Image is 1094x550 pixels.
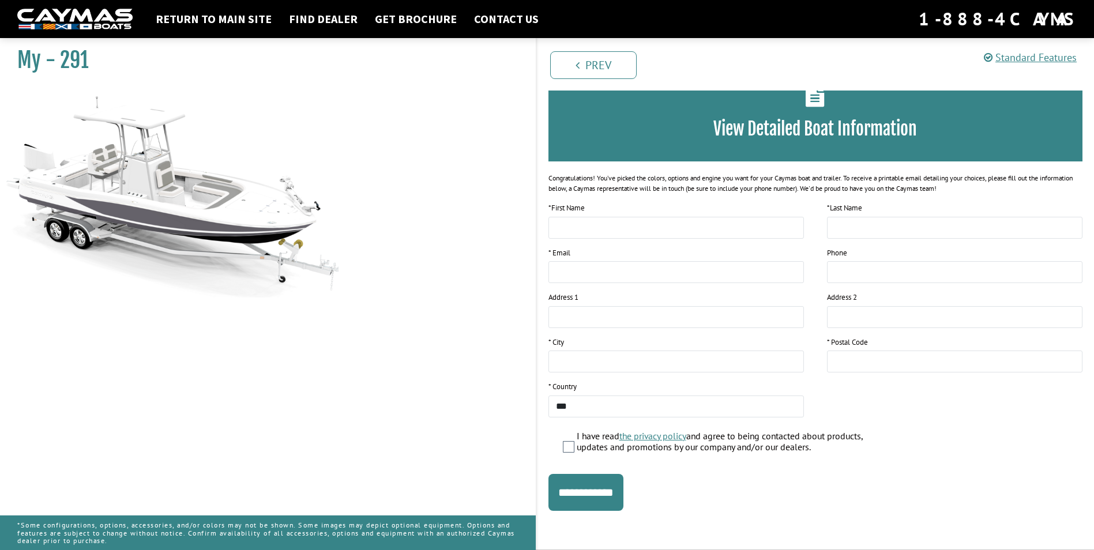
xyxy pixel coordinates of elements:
[17,9,133,30] img: white-logo-c9c8dbefe5ff5ceceb0f0178aa75bf4bb51f6bca0971e226c86eb53dfe498488.png
[827,202,862,214] label: Last Name
[17,515,518,550] p: *Some configurations, options, accessories, and/or colors may not be shown. Some images may depic...
[984,51,1077,64] a: Standard Features
[548,337,564,348] label: * City
[17,47,507,73] h1: My - 291
[548,381,577,393] label: * Country
[283,12,363,27] a: Find Dealer
[827,247,847,259] label: Phone
[548,247,570,259] label: * Email
[548,173,1083,194] div: Congratulations! You’ve picked the colors, options and engine you want for your Caymas boat and t...
[548,202,585,214] label: First Name
[827,292,857,303] label: Address 2
[548,292,578,303] label: Address 1
[827,337,868,348] label: * Postal Code
[468,12,544,27] a: Contact Us
[550,51,637,79] a: Prev
[577,431,889,455] label: I have read and agree to being contacted about products, updates and promotions by our company an...
[619,430,686,442] a: the privacy policy
[369,12,463,27] a: Get Brochure
[150,12,277,27] a: Return to main site
[919,6,1077,32] div: 1-888-4CAYMAS
[566,118,1066,140] h3: View Detailed Boat Information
